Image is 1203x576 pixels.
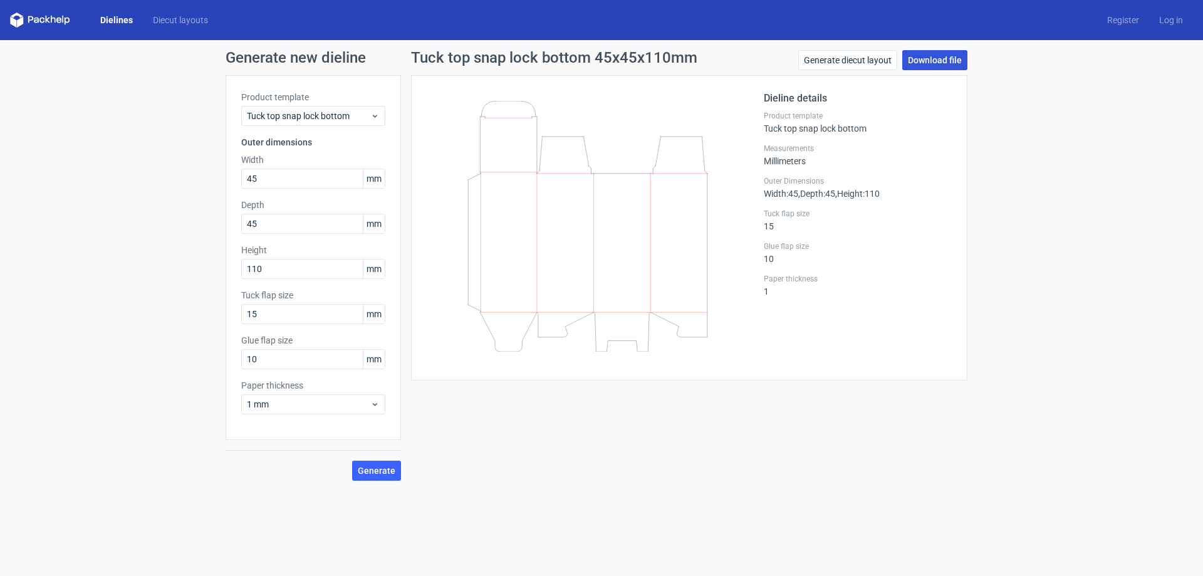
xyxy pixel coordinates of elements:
[764,274,952,284] label: Paper thickness
[241,244,385,256] label: Height
[241,136,385,149] h3: Outer dimensions
[764,209,952,219] label: Tuck flap size
[764,274,952,296] div: 1
[241,289,385,301] label: Tuck flap size
[798,50,897,70] a: Generate diecut layout
[764,91,952,106] h2: Dieline details
[764,241,952,251] label: Glue flap size
[241,91,385,103] label: Product template
[363,169,385,188] span: mm
[798,189,835,199] span: , Depth : 45
[764,111,952,121] label: Product template
[241,334,385,347] label: Glue flap size
[764,111,952,134] div: Tuck top snap lock bottom
[764,176,952,186] label: Outer Dimensions
[247,398,370,411] span: 1 mm
[363,214,385,233] span: mm
[352,461,401,481] button: Generate
[241,379,385,392] label: Paper thickness
[226,50,977,65] h1: Generate new dieline
[764,189,798,199] span: Width : 45
[835,189,880,199] span: , Height : 110
[764,241,952,264] div: 10
[358,466,395,475] span: Generate
[764,144,952,166] div: Millimeters
[1149,14,1193,26] a: Log in
[363,350,385,369] span: mm
[363,259,385,278] span: mm
[902,50,967,70] a: Download file
[764,144,952,154] label: Measurements
[764,209,952,231] div: 15
[363,305,385,323] span: mm
[241,199,385,211] label: Depth
[90,14,143,26] a: Dielines
[411,50,697,65] h1: Tuck top snap lock bottom 45x45x110mm
[1097,14,1149,26] a: Register
[247,110,370,122] span: Tuck top snap lock bottom
[241,154,385,166] label: Width
[143,14,218,26] a: Diecut layouts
